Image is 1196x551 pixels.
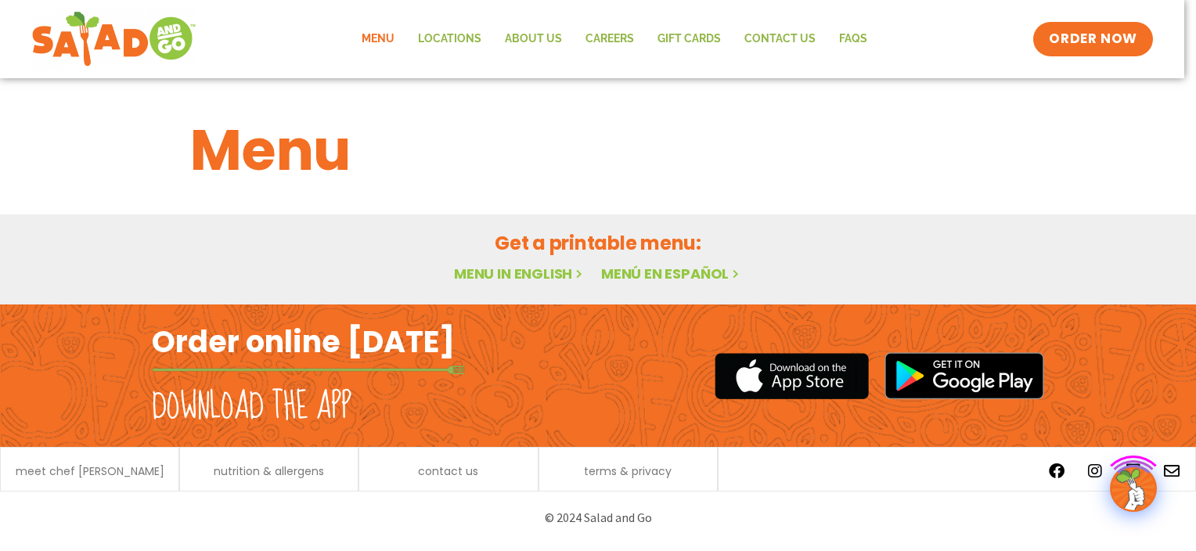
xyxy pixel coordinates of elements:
img: google_play [884,352,1044,399]
a: nutrition & allergens [214,466,324,477]
h2: Order online [DATE] [152,322,455,361]
a: ORDER NOW [1033,22,1152,56]
nav: Menu [350,21,879,57]
a: meet chef [PERSON_NAME] [16,466,164,477]
a: contact us [418,466,478,477]
a: Menú en español [601,264,742,283]
a: Careers [574,21,646,57]
a: About Us [493,21,574,57]
img: fork [152,366,465,374]
a: Menu in English [454,264,585,283]
p: © 2024 Salad and Go [160,507,1036,528]
a: terms & privacy [584,466,672,477]
a: Locations [406,21,493,57]
img: appstore [715,351,869,402]
img: new-SAG-logo-768×292 [31,8,196,70]
h2: Get a printable menu: [190,229,1006,257]
a: Menu [350,21,406,57]
a: Contact Us [733,21,827,57]
h2: Download the app [152,385,351,429]
a: FAQs [827,21,879,57]
h1: Menu [190,108,1006,193]
span: ORDER NOW [1049,30,1137,49]
a: GIFT CARDS [646,21,733,57]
